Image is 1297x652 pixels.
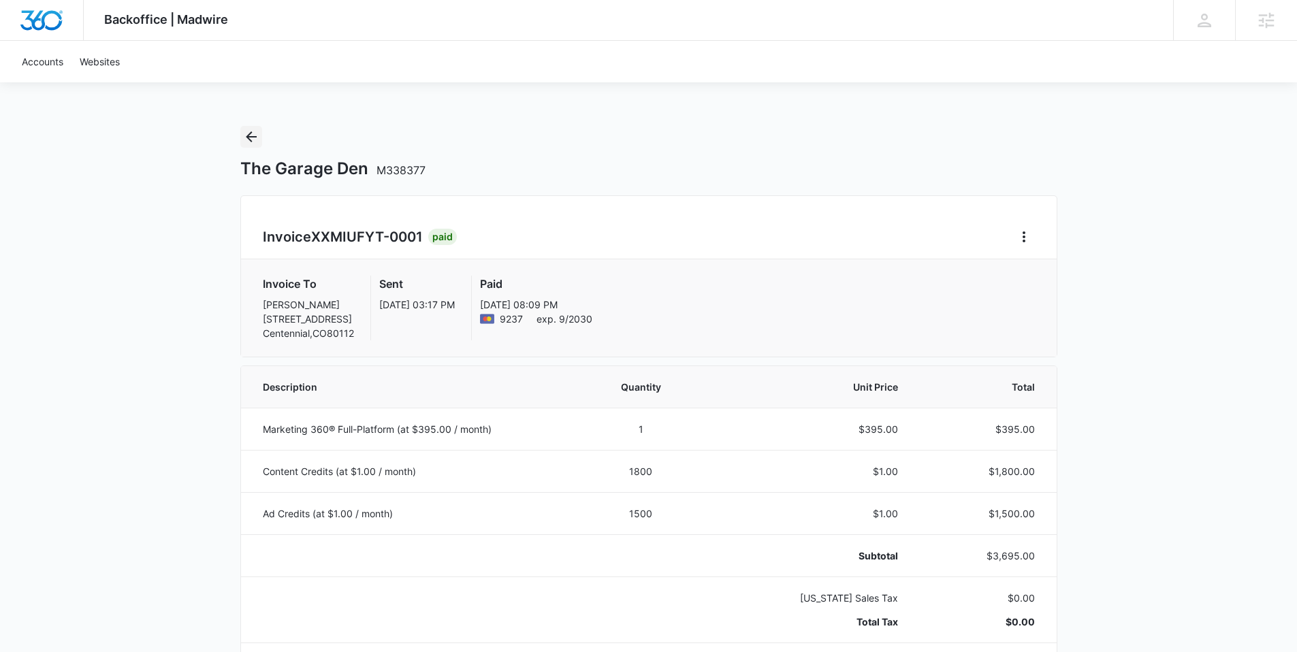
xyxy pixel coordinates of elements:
[240,126,262,148] button: Back
[263,227,428,247] h2: Invoice
[931,506,1034,521] p: $1,500.00
[263,464,565,478] p: Content Credits (at $1.00 / month)
[263,506,565,521] p: Ad Credits (at $1.00 / month)
[717,380,899,394] span: Unit Price
[480,297,592,312] p: [DATE] 08:09 PM
[931,615,1034,629] p: $0.00
[717,422,899,436] p: $395.00
[1013,226,1035,248] button: Home
[537,312,592,326] span: exp. 9/2030
[717,549,899,563] p: Subtotal
[717,591,899,605] p: [US_STATE] Sales Tax
[931,464,1034,478] p: $1,800.00
[379,297,455,312] p: [DATE] 03:17 PM
[377,163,426,177] span: M338377
[263,276,354,292] h3: Invoice To
[14,41,71,82] a: Accounts
[428,229,457,245] div: Paid
[263,297,354,340] p: [PERSON_NAME] [STREET_ADDRESS] Centennial , CO 80112
[71,41,128,82] a: Websites
[311,229,423,245] span: XXMIUFYT-0001
[931,380,1034,394] span: Total
[379,276,455,292] h3: Sent
[931,591,1034,605] p: $0.00
[500,312,523,326] span: Mastercard ending with
[480,276,592,292] h3: Paid
[717,615,899,629] p: Total Tax
[717,464,899,478] p: $1.00
[240,159,426,179] h1: The Garage Den
[581,492,701,534] td: 1500
[717,506,899,521] p: $1.00
[104,12,228,27] span: Backoffice | Madwire
[581,450,701,492] td: 1800
[581,408,701,450] td: 1
[931,549,1034,563] p: $3,695.00
[263,380,565,394] span: Description
[598,380,684,394] span: Quantity
[931,422,1034,436] p: $395.00
[263,422,565,436] p: Marketing 360® Full-Platform (at $395.00 / month)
